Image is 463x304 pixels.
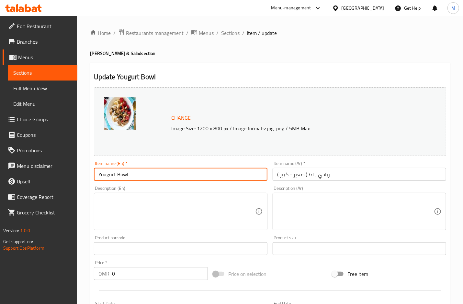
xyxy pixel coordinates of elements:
div: Menu-management [271,4,311,12]
li: / [242,29,244,37]
input: Please enter product sku [273,242,446,255]
a: Full Menu View [8,81,77,96]
span: Get support on: [3,237,33,246]
p: OMR [98,270,109,277]
span: Edit Restaurant [17,22,72,30]
div: [GEOGRAPHIC_DATA] [342,5,384,12]
span: Full Menu View [13,84,72,92]
span: Coupons [17,131,72,139]
span: Sections [13,69,72,77]
a: Choice Groups [3,112,77,127]
button: Change [169,111,193,125]
nav: breadcrumb [90,29,450,37]
span: Branches [17,38,72,46]
span: Edit Menu [13,100,72,108]
span: item / update [247,29,277,37]
a: Upsell [3,174,77,189]
span: Promotions [17,147,72,154]
span: Menu disclaimer [17,162,72,170]
p: Image Size: 1200 x 800 px / Image formats: jpg, png / 5MB Max. [169,125,418,132]
input: Enter name Ar [273,168,446,181]
a: Menu disclaimer [3,158,77,174]
input: Please enter price [112,267,208,280]
li: / [113,29,116,37]
h4: [PERSON_NAME] & Salad section [90,50,450,57]
a: Sections [221,29,240,37]
span: Upsell [17,178,72,185]
span: M [451,5,455,12]
a: Edit Menu [8,96,77,112]
span: Menus [199,29,214,37]
span: Choice Groups [17,115,72,123]
span: Restaurants management [126,29,184,37]
a: Restaurants management [118,29,184,37]
a: Promotions [3,143,77,158]
li: / [216,29,219,37]
a: Menus [191,29,214,37]
span: Menus [18,53,72,61]
a: Coupons [3,127,77,143]
a: Home [90,29,111,37]
a: Support.OpsPlatform [3,244,44,252]
span: Price on selection [228,270,266,278]
img: Yougurt_Bowl638907646083985739.jpg [104,97,136,130]
input: Please enter product barcode [94,242,267,255]
input: Enter name En [94,168,267,181]
a: Sections [8,65,77,81]
a: Branches [3,34,77,49]
span: Change [171,113,191,123]
a: Grocery Checklist [3,205,77,220]
span: Grocery Checklist [17,209,72,216]
a: Coverage Report [3,189,77,205]
span: Coverage Report [17,193,72,201]
span: 1.0.0 [20,226,30,235]
span: Free item [347,270,368,278]
li: / [186,29,188,37]
h2: Update Yougurt Bowl [94,72,446,82]
a: Edit Restaurant [3,18,77,34]
span: Version: [3,226,19,235]
a: Menus [3,49,77,65]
